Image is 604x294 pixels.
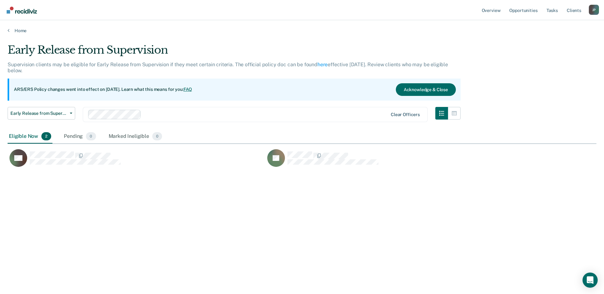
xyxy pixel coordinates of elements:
[41,132,51,140] span: 2
[63,130,97,144] div: Pending0
[8,44,461,62] div: Early Release from Supervision
[7,7,37,14] img: Recidiviz
[396,83,456,96] button: Acknowledge & Close
[8,62,448,73] p: Supervision clients may be eligible for Early Release from Supervision if they meet certain crite...
[8,28,596,33] a: Home
[184,87,192,92] a: FAQ
[265,149,523,174] div: CaseloadOpportunityCell-07402919
[8,130,52,144] div: Eligible Now2
[317,62,328,68] a: here
[14,86,192,93] p: ARS/ERS Policy changes went into effect on [DATE]. Learn what this means for you:
[107,130,164,144] div: Marked Ineligible0
[589,5,599,15] button: Profile dropdown button
[152,132,162,140] span: 0
[589,5,599,15] div: J P
[10,111,67,116] span: Early Release from Supervision
[8,149,265,174] div: CaseloadOpportunityCell-03281354
[391,112,420,117] div: Clear officers
[583,273,598,288] div: Open Intercom Messenger
[86,132,96,140] span: 0
[8,107,75,120] button: Early Release from Supervision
